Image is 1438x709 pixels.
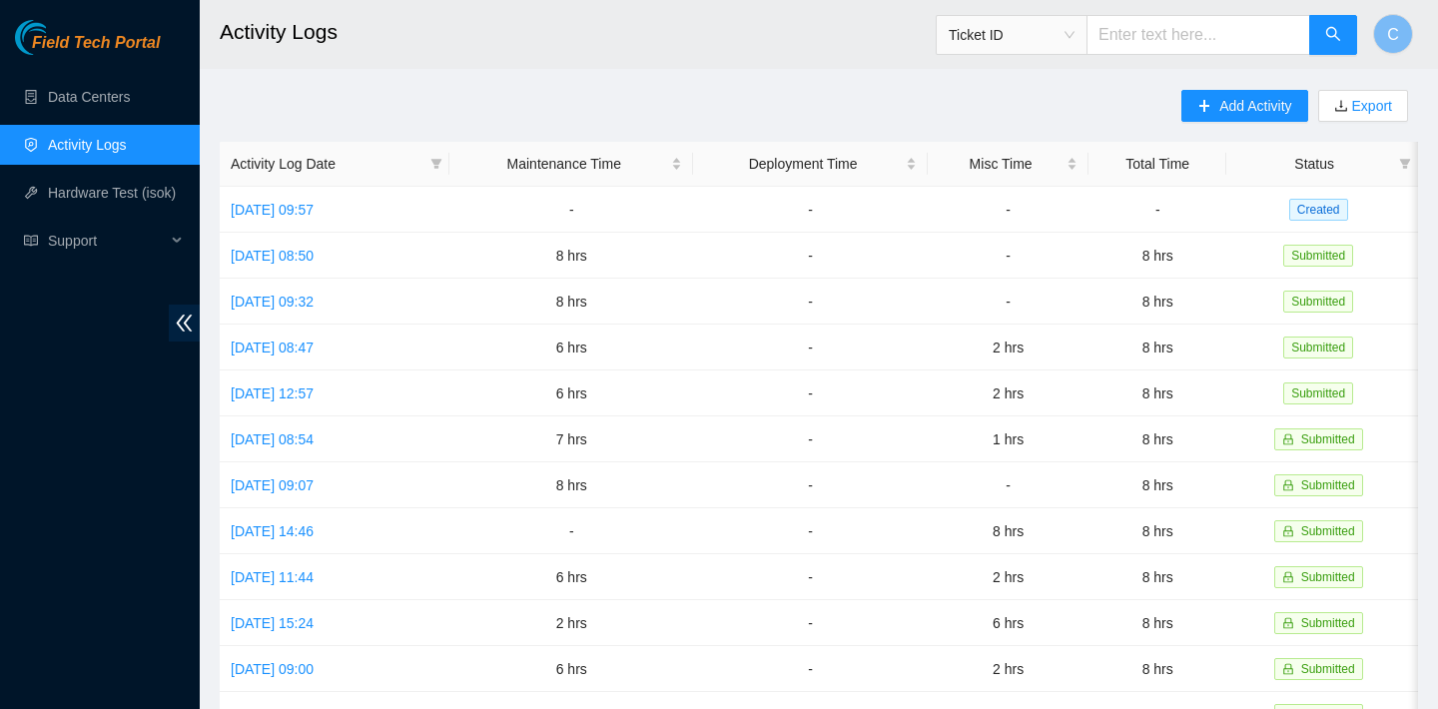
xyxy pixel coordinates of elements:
[1309,15,1357,55] button: search
[1334,99,1348,115] span: download
[1088,646,1226,692] td: 8 hrs
[231,523,314,539] a: [DATE] 14:46
[1219,95,1291,117] span: Add Activity
[430,158,442,170] span: filter
[1301,662,1355,676] span: Submitted
[1237,153,1391,175] span: Status
[48,89,130,105] a: Data Centers
[1088,325,1226,370] td: 8 hrs
[1289,199,1348,221] span: Created
[231,202,314,218] a: [DATE] 09:57
[1088,600,1226,646] td: 8 hrs
[1318,90,1408,122] button: downloadExport
[693,554,928,600] td: -
[1088,279,1226,325] td: 8 hrs
[1283,245,1353,267] span: Submitted
[1283,337,1353,358] span: Submitted
[449,600,693,646] td: 2 hrs
[1088,142,1226,187] th: Total Time
[1086,15,1310,55] input: Enter text here...
[48,221,166,261] span: Support
[693,187,928,233] td: -
[15,20,101,55] img: Akamai Technologies
[1088,462,1226,508] td: 8 hrs
[1088,370,1226,416] td: 8 hrs
[693,508,928,554] td: -
[1301,570,1355,584] span: Submitted
[231,294,314,310] a: [DATE] 09:32
[1282,617,1294,629] span: lock
[1399,158,1411,170] span: filter
[449,370,693,416] td: 6 hrs
[449,508,693,554] td: -
[1088,554,1226,600] td: 8 hrs
[693,462,928,508] td: -
[928,325,1088,370] td: 2 hrs
[1088,187,1226,233] td: -
[231,477,314,493] a: [DATE] 09:07
[449,646,693,692] td: 6 hrs
[48,137,127,153] a: Activity Logs
[1283,291,1353,313] span: Submitted
[928,462,1088,508] td: -
[928,600,1088,646] td: 6 hrs
[449,233,693,279] td: 8 hrs
[949,20,1075,50] span: Ticket ID
[928,370,1088,416] td: 2 hrs
[928,187,1088,233] td: -
[449,325,693,370] td: 6 hrs
[928,554,1088,600] td: 2 hrs
[1197,99,1211,115] span: plus
[231,385,314,401] a: [DATE] 12:57
[693,279,928,325] td: -
[231,661,314,677] a: [DATE] 09:00
[449,462,693,508] td: 8 hrs
[1301,432,1355,446] span: Submitted
[449,279,693,325] td: 8 hrs
[928,233,1088,279] td: -
[169,305,200,342] span: double-left
[1282,663,1294,675] span: lock
[1282,433,1294,445] span: lock
[426,149,446,179] span: filter
[1395,149,1415,179] span: filter
[231,340,314,355] a: [DATE] 08:47
[15,36,160,62] a: Akamai TechnologiesField Tech Portal
[32,34,160,53] span: Field Tech Portal
[231,153,422,175] span: Activity Log Date
[693,325,928,370] td: -
[1181,90,1307,122] button: plusAdd Activity
[1088,233,1226,279] td: 8 hrs
[928,508,1088,554] td: 8 hrs
[1301,524,1355,538] span: Submitted
[449,187,693,233] td: -
[1283,382,1353,404] span: Submitted
[231,431,314,447] a: [DATE] 08:54
[693,416,928,462] td: -
[693,646,928,692] td: -
[1373,14,1413,54] button: C
[693,370,928,416] td: -
[1282,479,1294,491] span: lock
[1088,416,1226,462] td: 8 hrs
[449,416,693,462] td: 7 hrs
[1088,508,1226,554] td: 8 hrs
[1301,478,1355,492] span: Submitted
[1348,98,1392,114] a: Export
[928,279,1088,325] td: -
[928,416,1088,462] td: 1 hrs
[928,646,1088,692] td: 2 hrs
[48,185,176,201] a: Hardware Test (isok)
[231,569,314,585] a: [DATE] 11:44
[1282,571,1294,583] span: lock
[693,600,928,646] td: -
[1301,616,1355,630] span: Submitted
[231,615,314,631] a: [DATE] 15:24
[1387,22,1399,47] span: C
[693,233,928,279] td: -
[231,248,314,264] a: [DATE] 08:50
[449,554,693,600] td: 6 hrs
[1282,525,1294,537] span: lock
[24,234,38,248] span: read
[1325,26,1341,45] span: search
